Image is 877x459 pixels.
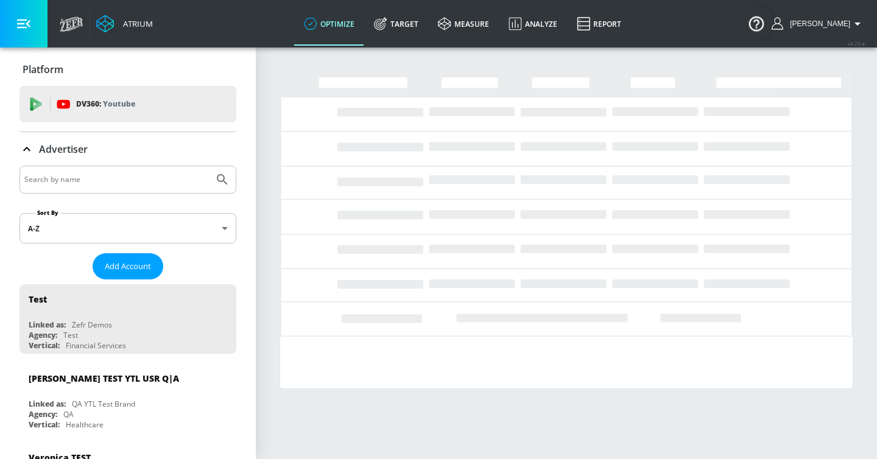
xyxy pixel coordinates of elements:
[29,340,60,351] div: Vertical:
[364,2,428,46] a: Target
[66,419,104,430] div: Healthcare
[118,18,153,29] div: Atrium
[103,97,135,110] p: Youtube
[72,320,112,330] div: Zefr Demos
[19,213,236,244] div: A-Z
[294,2,364,46] a: optimize
[63,330,78,340] div: Test
[23,63,63,76] p: Platform
[19,284,236,354] div: TestLinked as:Zefr DemosAgency:TestVertical:Financial Services
[35,209,61,217] label: Sort By
[19,363,236,433] div: [PERSON_NAME] TEST YTL USR Q|ALinked as:QA YTL Test BrandAgency:QAVertical:Healthcare
[76,97,135,111] p: DV360:
[72,399,135,409] div: QA YTL Test Brand
[19,132,236,166] div: Advertiser
[93,253,163,279] button: Add Account
[29,330,57,340] div: Agency:
[785,19,850,28] span: login as: casey.cohen@zefr.com
[66,340,126,351] div: Financial Services
[39,142,88,156] p: Advertiser
[29,409,57,419] div: Agency:
[739,6,773,40] button: Open Resource Center
[567,2,631,46] a: Report
[29,293,47,305] div: Test
[105,259,151,273] span: Add Account
[29,399,66,409] div: Linked as:
[96,15,153,33] a: Atrium
[848,40,865,47] span: v 4.25.4
[428,2,499,46] a: measure
[24,172,209,187] input: Search by name
[19,52,236,86] div: Platform
[772,16,865,31] button: [PERSON_NAME]
[29,419,60,430] div: Vertical:
[29,373,179,384] div: [PERSON_NAME] TEST YTL USR Q|A
[499,2,567,46] a: Analyze
[29,320,66,330] div: Linked as:
[63,409,74,419] div: QA
[19,86,236,122] div: DV360: Youtube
